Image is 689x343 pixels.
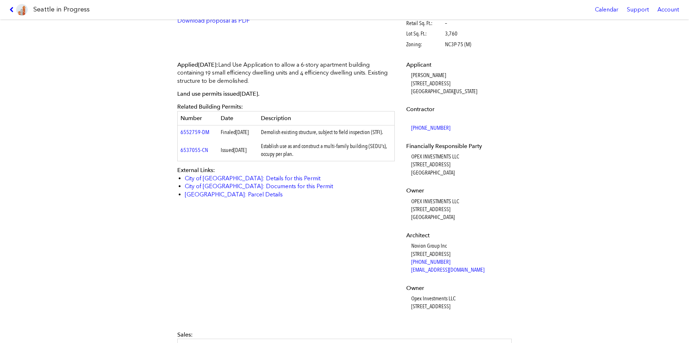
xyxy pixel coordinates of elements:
[177,103,243,110] span: Related Building Permits:
[406,41,444,48] span: Zoning:
[177,167,215,173] span: External Links:
[258,111,395,125] th: Description
[177,90,395,98] p: Land use permits issued .
[16,4,28,15] img: favicon-96x96.png
[181,129,209,135] a: 6552759-DM
[406,19,444,27] span: Retail Sq. Ft.:
[258,125,395,139] td: Demolish existing structure, subject to field inspection (STFI).
[445,30,458,38] span: 3,760
[181,147,208,153] a: 6537055-CN
[198,61,216,68] span: [DATE]
[406,187,510,195] dt: Owner
[411,197,510,221] dd: OPEX INVESTMENTS LLC [STREET_ADDRESS] [GEOGRAPHIC_DATA]
[185,191,283,198] a: [GEOGRAPHIC_DATA]: Parcel Details
[258,139,395,161] td: Establish use as and construct a multi-family building (SEDU's), occupy per plan.
[177,61,218,68] span: Applied :
[218,111,258,125] th: Date
[411,124,450,131] a: [PHONE_NUMBER]
[406,105,510,113] dt: Contractor
[406,232,510,239] dt: Architect
[445,19,447,27] span: –
[411,295,510,311] dd: Opex Investments LLC [STREET_ADDRESS]
[240,90,258,97] span: [DATE]
[177,61,395,85] p: Land Use Application to allow a 6-story apartment building containing 19 small efficiency dwellin...
[406,61,510,69] dt: Applicant
[411,258,450,265] a: [PHONE_NUMBER]
[218,125,258,139] td: Finaled
[411,71,510,95] dd: [PERSON_NAME] [STREET_ADDRESS] [GEOGRAPHIC_DATA][US_STATE]
[234,147,247,153] span: [DATE]
[177,331,512,339] div: Sales:
[411,242,510,274] dd: Novion Group Inc [STREET_ADDRESS]
[411,266,484,273] a: [EMAIL_ADDRESS][DOMAIN_NAME]
[218,139,258,161] td: Issued
[33,5,90,14] h1: Seattle in Progress
[411,153,510,177] dd: OPEX INVESTMENTS LLC [STREET_ADDRESS] [GEOGRAPHIC_DATA]
[406,30,444,38] span: Lot Sq. Ft.:
[236,129,249,135] span: [DATE]
[185,183,333,190] a: City of [GEOGRAPHIC_DATA]: Documents for this Permit
[406,142,510,150] dt: Financially Responsible Party
[406,284,510,292] dt: Owner
[445,41,471,48] span: NC3P-75 (M)
[177,17,250,24] a: Download proposal as PDF
[178,111,218,125] th: Number
[185,175,320,182] a: City of [GEOGRAPHIC_DATA]: Details for this Permit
